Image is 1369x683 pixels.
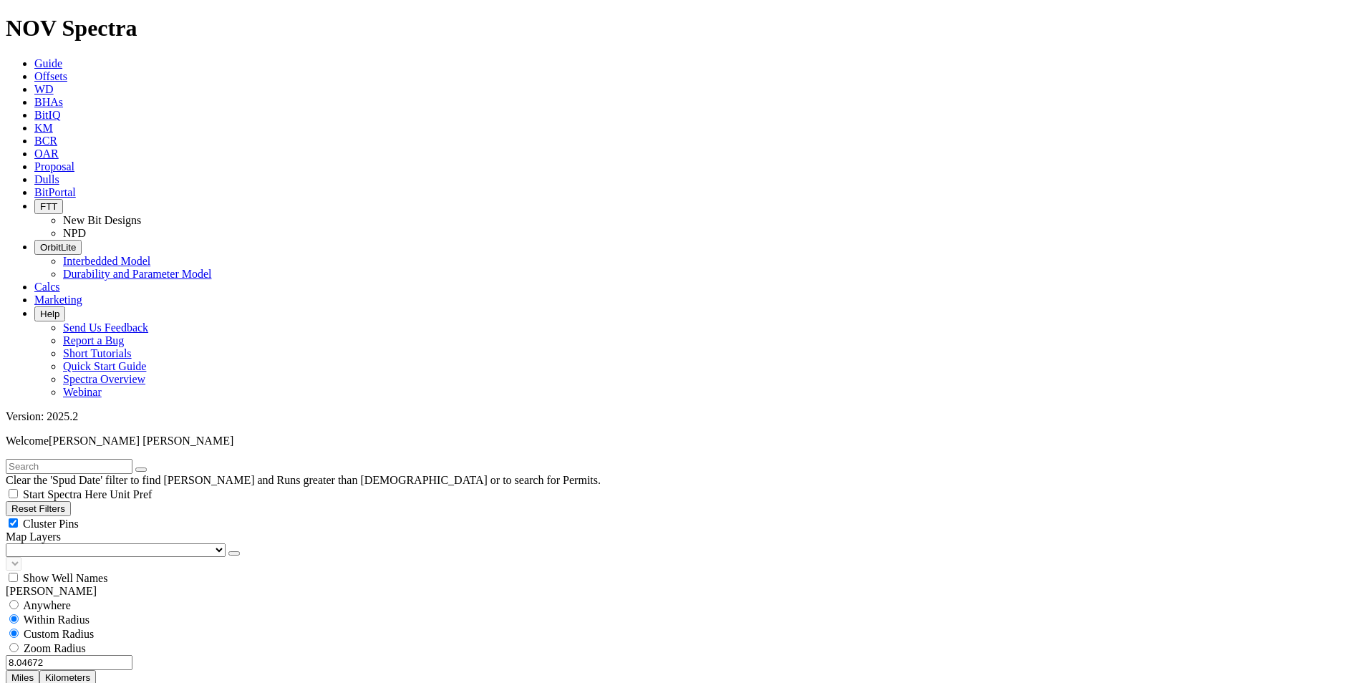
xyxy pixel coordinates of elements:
[24,614,90,626] span: Within Radius
[24,642,86,654] span: Zoom Radius
[23,572,107,584] span: Show Well Names
[6,585,1363,598] div: [PERSON_NAME]
[34,160,74,173] a: Proposal
[6,474,601,486] span: Clear the 'Spud Date' filter to find [PERSON_NAME] and Runs greater than [DEMOGRAPHIC_DATA] or to...
[40,309,59,319] span: Help
[63,255,150,267] a: Interbedded Model
[110,488,152,500] span: Unit Pref
[63,321,148,334] a: Send Us Feedback
[63,386,102,398] a: Webinar
[40,201,57,212] span: FTT
[34,306,65,321] button: Help
[6,410,1363,423] div: Version: 2025.2
[6,459,132,474] input: Search
[63,373,145,385] a: Spectra Overview
[34,135,57,147] a: BCR
[34,109,60,121] a: BitIQ
[6,15,1363,42] h1: NOV Spectra
[6,501,71,516] button: Reset Filters
[23,488,107,500] span: Start Spectra Here
[34,294,82,306] a: Marketing
[63,360,146,372] a: Quick Start Guide
[9,489,18,498] input: Start Spectra Here
[34,199,63,214] button: FTT
[6,531,61,543] span: Map Layers
[34,147,59,160] a: OAR
[34,173,59,185] a: Dulls
[34,83,54,95] a: WD
[63,334,124,347] a: Report a Bug
[34,281,60,293] a: Calcs
[34,122,53,134] a: KM
[23,518,79,530] span: Cluster Pins
[63,347,132,359] a: Short Tutorials
[34,240,82,255] button: OrbitLite
[63,214,141,226] a: New Bit Designs
[23,599,71,611] span: Anywhere
[34,70,67,82] a: Offsets
[63,227,86,239] a: NPD
[34,57,62,69] a: Guide
[6,655,132,670] input: 0.0
[34,186,76,198] a: BitPortal
[63,268,212,280] a: Durability and Parameter Model
[34,96,63,108] a: BHAs
[6,435,1363,447] p: Welcome
[49,435,233,447] span: [PERSON_NAME] [PERSON_NAME]
[24,628,94,640] span: Custom Radius
[40,242,76,253] span: OrbitLite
